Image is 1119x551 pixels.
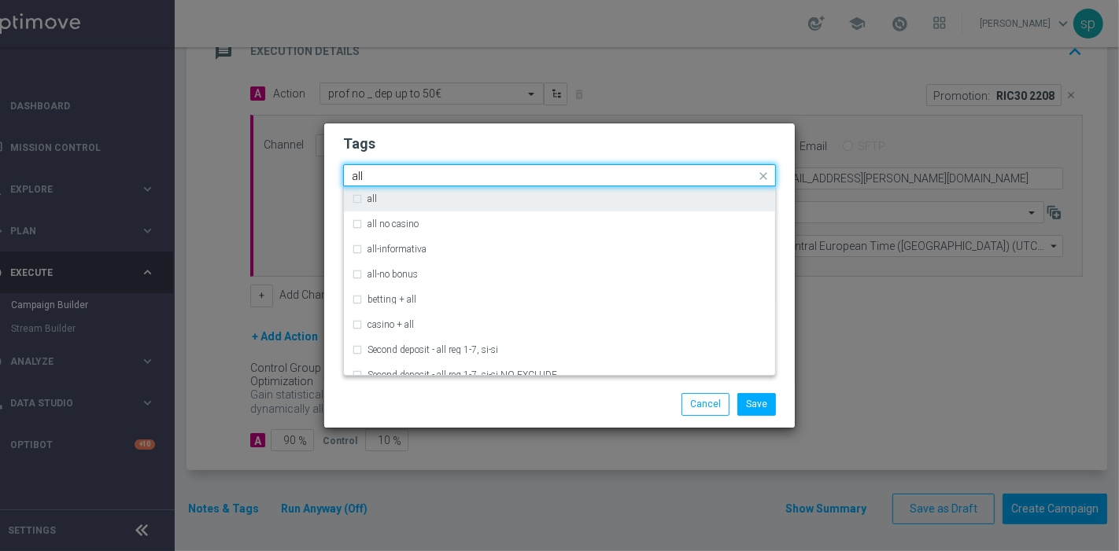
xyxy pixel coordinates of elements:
[367,320,414,329] label: casino + all
[367,295,416,304] label: betting + all
[352,211,767,237] div: all no casino
[352,312,767,337] div: casino + all
[367,219,419,229] label: all no casino
[367,345,498,354] label: Second deposit - all reg 1-7, si-si
[367,370,557,380] label: Second deposit - all reg 1-7, si-si NO EXCLUDE
[352,287,767,312] div: betting + all
[681,393,729,415] button: Cancel
[737,393,776,415] button: Save
[352,186,767,211] div: all
[352,362,767,388] div: Second deposit - all reg 1-7, si-si NO EXCLUDE
[352,337,767,362] div: Second deposit - all reg 1-7, si-si
[367,270,418,279] label: all-no bonus
[343,134,776,153] h2: Tags
[343,164,776,186] ng-select: bonus cash, low master, ricarica, up-selling
[367,244,427,254] label: all-informativa
[343,186,776,376] ng-dropdown-panel: Options list
[352,262,767,287] div: all-no bonus
[367,194,377,204] label: all
[352,237,767,262] div: all-informativa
